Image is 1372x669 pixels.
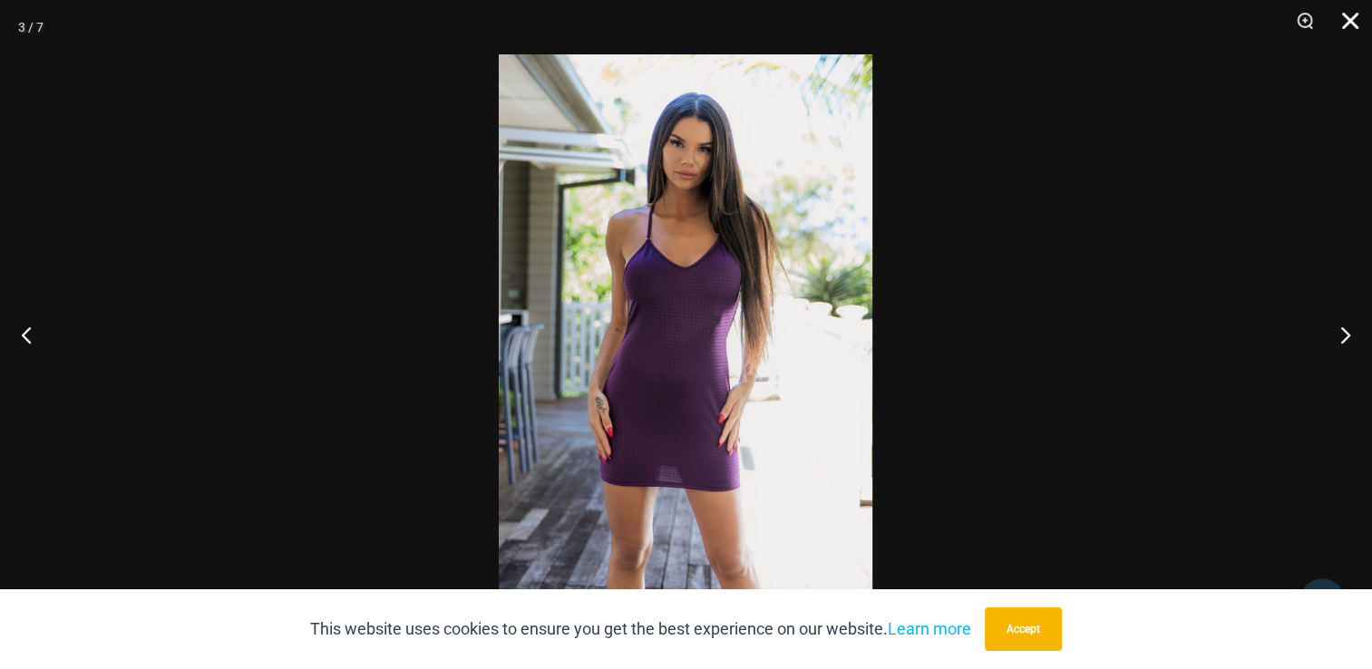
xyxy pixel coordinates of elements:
[499,54,872,615] img: Delta Purple 5612 Dress 02
[985,607,1062,651] button: Accept
[1304,289,1372,380] button: Next
[310,616,971,643] p: This website uses cookies to ensure you get the best experience on our website.
[18,14,44,41] div: 3 / 7
[888,619,971,638] a: Learn more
